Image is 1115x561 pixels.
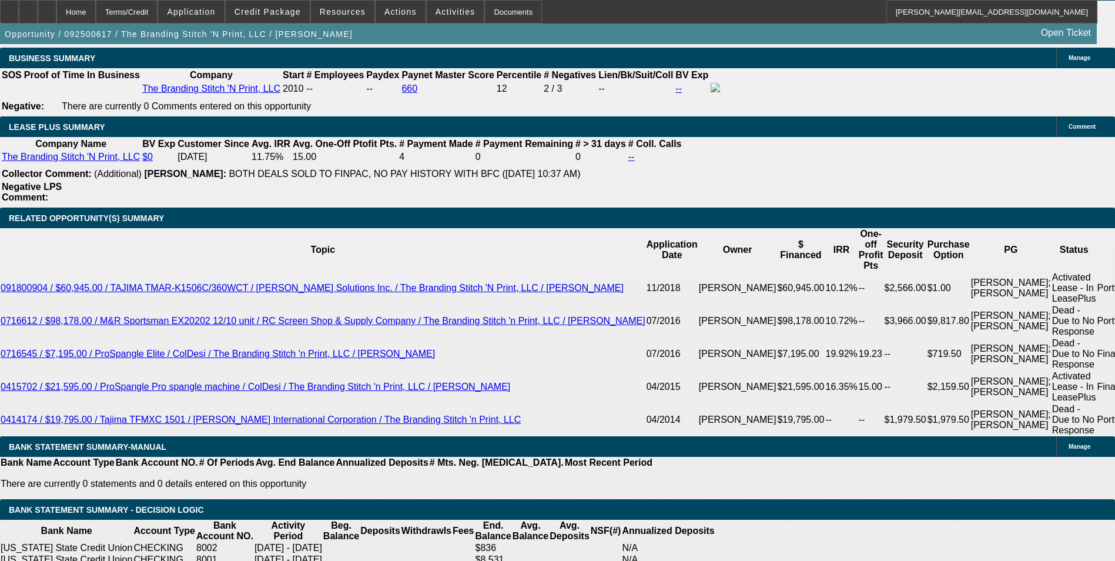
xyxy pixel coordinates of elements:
[5,29,353,39] span: Opportunity / 092500617 / The Branding Stitch 'N Print, LLC / [PERSON_NAME]
[675,84,682,93] a: --
[196,542,254,554] td: 8002
[825,338,858,370] td: 19.92%
[2,169,92,179] b: Collector Comment:
[35,139,106,149] b: Company Name
[474,542,511,554] td: $836
[24,69,140,81] th: Proof of Time In Business
[698,272,777,305] td: [PERSON_NAME]
[927,338,970,370] td: $719.50
[292,151,397,163] td: 15.00
[1052,370,1097,403] td: Activated Lease - In LeasePlus
[927,305,970,338] td: $9,817.80
[698,403,777,436] td: [PERSON_NAME]
[401,520,452,542] th: Withdrawls
[646,305,698,338] td: 07/2016
[399,139,473,149] b: # Payment Made
[512,520,549,542] th: Avg. Balance
[360,520,401,542] th: Deposits
[628,139,682,149] b: # Coll. Calls
[9,442,166,452] span: BANK STATEMENT SUMMARY-MANUAL
[884,228,927,272] th: Security Deposit
[2,182,62,202] b: Negative LPS Comment:
[366,70,399,80] b: Paydex
[144,169,226,179] b: [PERSON_NAME]:
[52,457,115,469] th: Account Type
[311,1,374,23] button: Resources
[429,457,564,469] th: # Mts. Neg. [MEDICAL_DATA].
[307,70,364,80] b: # Employees
[646,272,698,305] td: 11/2018
[167,7,215,16] span: Application
[628,152,635,162] a: --
[970,338,1052,370] td: [PERSON_NAME]; [PERSON_NAME]
[646,228,698,272] th: Application Date
[698,370,777,403] td: [PERSON_NAME]
[323,520,360,542] th: Beg. Balance
[1,382,510,392] a: 0415702 / $21,595.00 / ProSpangle Pro spangle machine / ColDesi / The Branding Stitch 'n Print, L...
[698,305,777,338] td: [PERSON_NAME]
[401,84,417,93] a: 660
[1052,338,1097,370] td: Dead - Due to No Response
[1052,228,1097,272] th: Status
[858,338,884,370] td: 19.23
[711,83,720,92] img: facebook-icon.png
[776,370,825,403] td: $21,595.00
[575,139,626,149] b: # > 31 days
[9,122,105,132] span: LEASE PLUS SUMMARY
[436,7,476,16] span: Activities
[476,139,573,149] b: # Payment Remaining
[158,1,224,23] button: Application
[497,70,541,80] b: Percentile
[646,338,698,370] td: 07/2016
[1,283,624,293] a: 091800904 / $60,945.00 / TAJIMA TMAR-K1506C/360WCT / [PERSON_NAME] Solutions Inc. / The Branding ...
[1069,123,1096,130] span: Comment
[884,272,927,305] td: $2,566.00
[9,213,164,223] span: RELATED OPPORTUNITY(S) SUMMARY
[927,403,970,436] td: $1,979.50
[1069,443,1090,450] span: Manage
[9,505,204,515] span: Bank Statement Summary - Decision Logic
[858,370,884,403] td: 15.00
[226,1,310,23] button: Credit Package
[825,272,858,305] td: 10.12%
[293,139,397,149] b: Avg. One-Off Ptofit Pts.
[776,403,825,436] td: $19,795.00
[970,228,1052,272] th: PG
[776,228,825,272] th: $ Financed
[884,338,927,370] td: --
[825,305,858,338] td: 10.72%
[1,349,435,359] a: 0716545 / $7,195.00 / ProSpangle Elite / ColDesi / The Branding Stitch 'n Print, LLC / [PERSON_NAME]
[196,520,254,542] th: Bank Account NO.
[252,139,290,149] b: Avg. IRR
[970,370,1052,403] td: [PERSON_NAME]; [PERSON_NAME]
[1036,23,1096,43] a: Open Ticket
[564,457,653,469] th: Most Recent Period
[399,151,473,163] td: 4
[858,272,884,305] td: --
[475,151,574,163] td: 0
[190,70,233,80] b: Company
[199,457,255,469] th: # Of Periods
[598,82,674,95] td: --
[94,169,142,179] span: (Additional)
[62,101,311,111] span: There are currently 0 Comments entered on this opportunity
[474,520,511,542] th: End. Balance
[776,338,825,370] td: $7,195.00
[646,403,698,436] td: 04/2014
[115,457,199,469] th: Bank Account NO.
[646,370,698,403] td: 04/2015
[927,272,970,305] td: $1.00
[884,305,927,338] td: $3,966.00
[1052,403,1097,436] td: Dead - Due to No Response
[9,54,95,63] span: BUSINESS SUMMARY
[1,69,22,81] th: SOS
[858,305,884,338] td: --
[858,228,884,272] th: One-off Profit Pts
[2,101,44,111] b: Negative:
[251,151,291,163] td: 11.75%
[544,70,596,80] b: # Negatives
[884,403,927,436] td: $1,979.50
[142,84,280,93] a: The Branding Stitch 'N Print, LLC
[366,82,400,95] td: --
[927,228,970,272] th: Purchase Option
